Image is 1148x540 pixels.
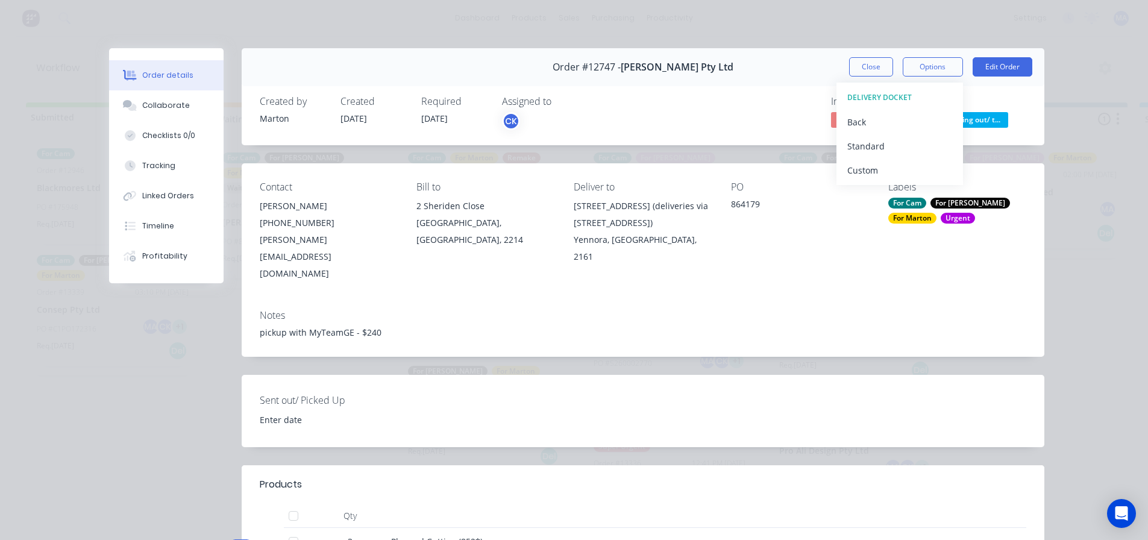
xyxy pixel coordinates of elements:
button: Options [903,57,963,77]
div: [STREET_ADDRESS] (deliveries via [STREET_ADDRESS]) [574,198,712,231]
button: Timeline [109,211,224,241]
button: Order details [109,60,224,90]
div: Back [847,113,952,131]
div: Profitability [142,251,187,262]
button: Profitability [109,241,224,271]
div: [PHONE_NUMBER] [260,215,398,231]
button: Checklists 0/0 [109,121,224,151]
span: Shipping out/ t... [936,112,1008,127]
span: [DATE] [340,113,367,124]
div: Yennora, [GEOGRAPHIC_DATA], 2161 [574,231,712,265]
div: Deliver to [574,181,712,193]
button: Collaborate [109,90,224,121]
div: Created [340,96,407,107]
button: Tracking [109,151,224,181]
div: Assigned to [502,96,623,107]
div: [PERSON_NAME][EMAIL_ADDRESS][DOMAIN_NAME] [260,231,398,282]
div: Checklists 0/0 [142,130,195,141]
div: Qty [314,504,386,528]
div: Urgent [941,213,975,224]
div: Collaborate [142,100,190,111]
span: [PERSON_NAME] Pty Ltd [621,61,733,73]
span: Order #12747 - [553,61,621,73]
button: CK [502,112,520,130]
div: Status [936,96,1026,107]
div: Products [260,477,302,492]
div: pickup with MyTeamGE - $240 [260,326,1026,339]
div: Bill to [416,181,554,193]
div: DELIVERY DOCKET [847,90,952,105]
div: For Marton [888,213,936,224]
div: Custom [847,162,952,179]
button: Close [849,57,893,77]
div: [GEOGRAPHIC_DATA], [GEOGRAPHIC_DATA], 2214 [416,215,554,248]
div: For Cam [888,198,926,209]
div: Linked Orders [142,190,194,201]
span: No [831,112,903,127]
div: For [PERSON_NAME] [930,198,1010,209]
div: Labels [888,181,1026,193]
div: Invoiced [831,96,921,107]
div: Contact [260,181,398,193]
div: Notes [260,310,1026,321]
div: PO [731,181,869,193]
div: [STREET_ADDRESS] (deliveries via [STREET_ADDRESS])Yennora, [GEOGRAPHIC_DATA], 2161 [574,198,712,265]
div: Order details [142,70,193,81]
div: Open Intercom Messenger [1107,499,1136,528]
button: Linked Orders [109,181,224,211]
input: Enter date [251,410,401,429]
div: 2 Sheriden Close[GEOGRAPHIC_DATA], [GEOGRAPHIC_DATA], 2214 [416,198,554,248]
div: 864179 [731,198,869,215]
div: [PERSON_NAME] [260,198,398,215]
div: Timeline [142,221,174,231]
div: Created by [260,96,326,107]
div: Marton [260,112,326,125]
div: 2 Sheriden Close [416,198,554,215]
div: Standard [847,137,952,155]
div: Tracking [142,160,175,171]
button: Edit Order [973,57,1032,77]
span: [DATE] [421,113,448,124]
button: Shipping out/ t... [936,112,1008,130]
div: Required [421,96,488,107]
div: [PERSON_NAME][PHONE_NUMBER][PERSON_NAME][EMAIL_ADDRESS][DOMAIN_NAME] [260,198,398,282]
label: Sent out/ Picked Up [260,393,410,407]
